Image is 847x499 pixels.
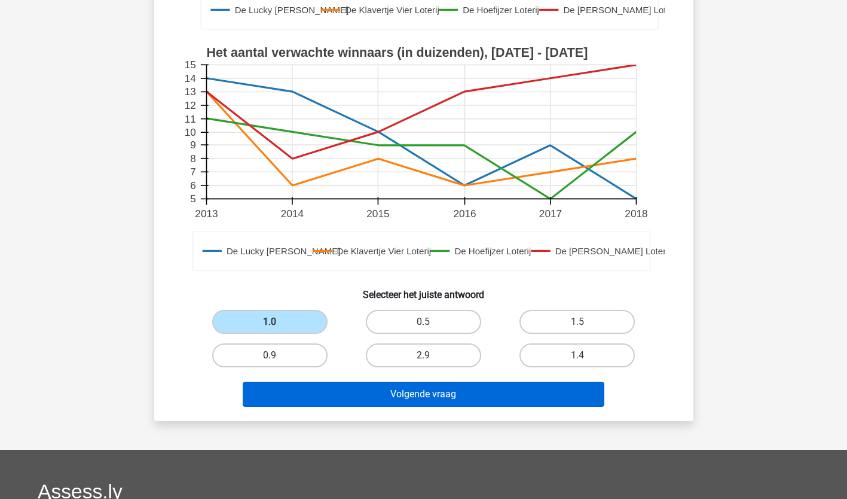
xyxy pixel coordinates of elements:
[195,208,218,220] text: 2013
[234,5,348,15] text: De Lucky [PERSON_NAME]
[563,5,678,15] text: De [PERSON_NAME] Loterij
[184,59,195,71] text: 15
[366,310,481,334] label: 0.5
[539,208,561,220] text: 2017
[366,208,389,220] text: 2015
[519,343,635,367] label: 1.4
[190,166,196,178] text: 7
[184,113,195,125] text: 11
[190,179,196,191] text: 6
[190,193,196,205] text: 5
[226,246,340,256] text: De Lucky [PERSON_NAME]
[243,382,604,407] button: Volgende vraag
[184,86,195,98] text: 13
[453,208,476,220] text: 2016
[555,246,669,256] text: De [PERSON_NAME] Loterij
[206,45,588,60] text: Het aantal verwachte winnaars (in duizenden), [DATE] - [DATE]
[463,5,539,15] text: De Hoefijzer Loterij
[190,153,196,165] text: 8
[173,279,674,300] h6: Selecteer het juiste antwoord
[337,246,431,256] text: De Klavertje Vier Loterij
[366,343,481,367] label: 2.9
[184,72,196,84] text: 14
[345,5,439,15] text: De Klavertje Vier Loterij
[519,310,635,334] label: 1.5
[212,343,328,367] label: 0.9
[184,99,195,111] text: 12
[280,208,304,220] text: 2014
[454,246,531,256] text: De Hoefijzer Loterij
[625,208,647,220] text: 2018
[212,310,328,334] label: 1.0
[190,139,196,151] text: 9
[184,126,195,138] text: 10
